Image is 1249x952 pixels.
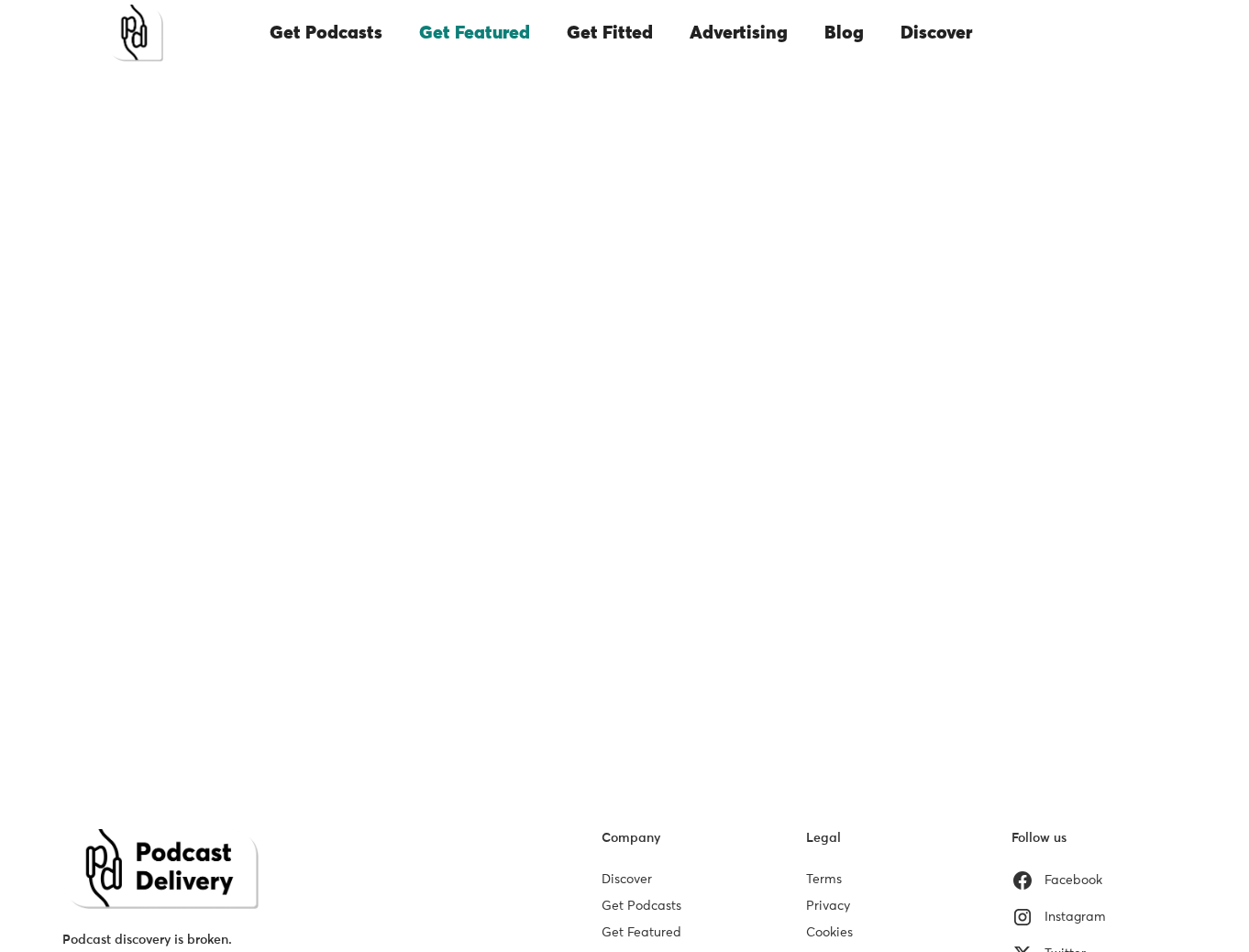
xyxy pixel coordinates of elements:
[548,2,671,64] a: Get Fitted
[806,873,842,886] a: Terms
[602,926,681,939] a: Get Featured
[1045,871,1102,890] div: Facebook
[1045,908,1106,926] div: Instagram
[602,900,681,913] a: Get Podcasts
[882,2,990,64] a: Discover
[1011,862,1102,899] a: Facebook
[806,2,882,64] a: Blog
[671,2,806,64] a: Advertising
[106,5,163,61] a: home
[1011,829,1067,847] div: Follow us
[602,873,652,886] a: Discover
[806,900,850,913] a: Privacy
[401,2,548,64] a: Get Featured
[1011,899,1106,935] a: Instagram
[806,926,853,939] a: Cookies
[251,2,401,64] a: Get Podcasts
[602,829,660,847] div: Company
[806,829,841,847] div: Legal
